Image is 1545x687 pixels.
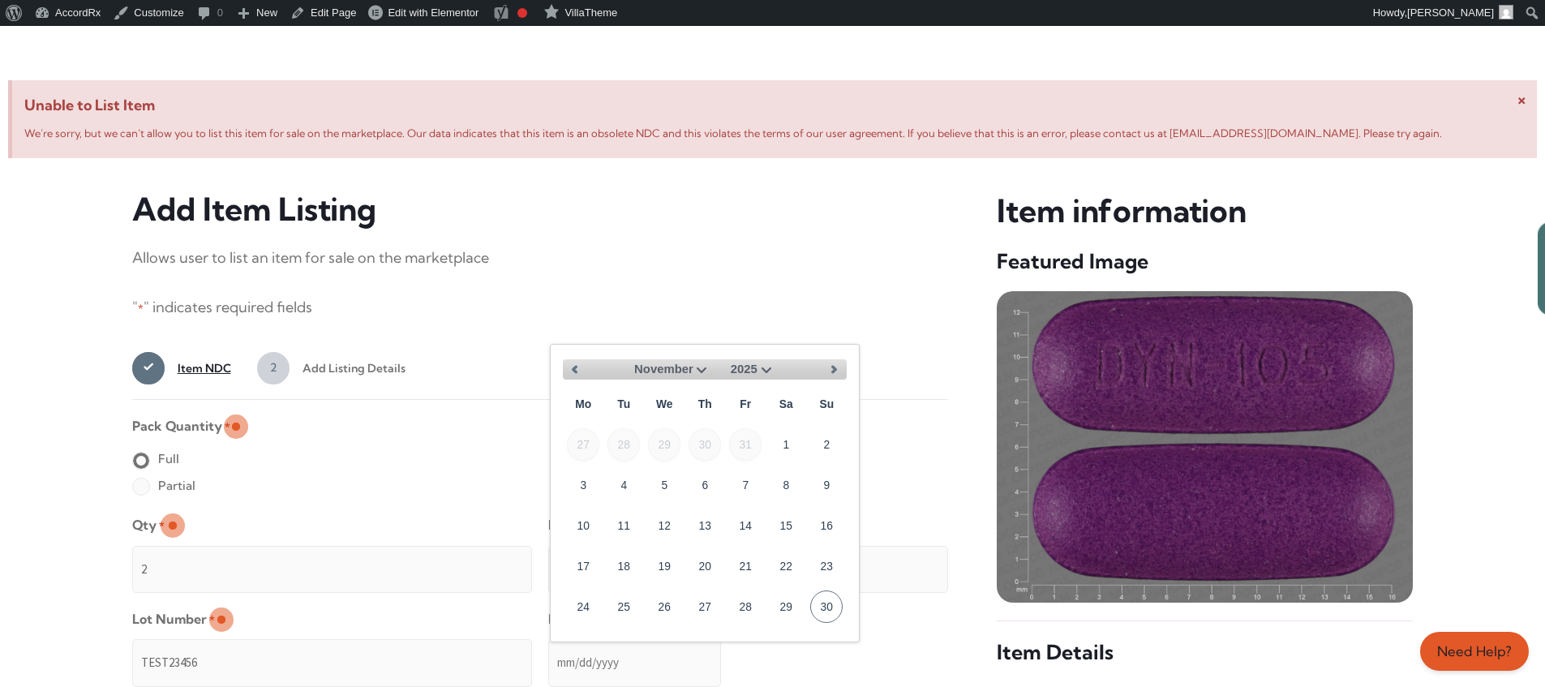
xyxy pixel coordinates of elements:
[563,358,587,382] a: Previous
[607,550,640,582] a: 18
[132,413,230,440] legend: Pack Quantity
[689,509,721,542] a: 13
[132,294,949,321] p: " " indicates required fields
[607,590,640,623] a: 25
[770,509,802,542] a: 15
[729,550,762,582] a: 21
[648,509,680,542] a: 12
[729,590,762,623] a: 28
[689,550,721,582] a: 20
[607,469,640,501] a: 4
[648,388,680,420] span: Wednesday
[689,469,721,501] a: 6
[770,550,802,582] a: 22
[1407,6,1494,19] span: [PERSON_NAME]
[132,352,165,384] span: 1
[132,352,231,384] a: 1Item NDC
[689,590,721,623] a: 27
[132,191,949,229] h3: Add Item Listing
[567,590,599,623] a: 24
[822,358,847,382] a: Next
[810,550,843,582] a: 23
[997,191,1413,232] h3: Item information
[729,428,762,461] span: 31
[517,8,527,18] div: Focus keyphrase not set
[567,388,599,420] span: Monday
[1517,88,1526,109] span: ×
[132,473,195,499] label: Partial
[165,352,231,384] span: Item NDC
[132,512,165,539] label: Qty
[648,590,680,623] a: 26
[132,245,949,271] p: Allows user to list an item for sale on the marketplace
[729,388,762,420] span: Friday
[770,428,802,461] a: 1
[689,388,721,420] span: Thursday
[567,550,599,582] a: 17
[810,509,843,542] a: 16
[810,388,843,420] span: Sunday
[607,428,640,461] span: 28
[770,590,802,623] a: 29
[24,127,1442,140] span: We’re sorry, but we can’t allow you to list this item for sale on the marketplace. Our data indic...
[24,92,1525,118] span: Unable to List Item
[567,469,599,501] a: 3
[257,352,290,384] span: 2
[548,639,721,686] input: mm/dd/yyyy
[607,388,640,420] span: Tuesday
[810,590,843,623] a: 30
[548,606,654,633] label: Expiration Date
[290,352,406,384] span: Add Listing Details
[810,428,843,461] a: 2
[548,512,632,539] label: Listing Price
[997,248,1413,275] h5: Featured Image
[997,639,1413,666] h5: Item Details
[607,509,640,542] a: 11
[648,469,680,501] a: 5
[132,446,179,472] label: Full
[567,509,599,542] a: 10
[567,428,599,461] span: 27
[648,550,680,582] a: 19
[810,469,843,501] a: 9
[1420,632,1529,671] a: Need Help?
[689,428,721,461] span: 30
[770,388,802,420] span: Saturday
[634,359,711,380] select: Select month
[648,428,680,461] span: 29
[770,469,802,501] a: 8
[388,6,479,19] span: Edit with Elementor
[132,606,215,633] label: Lot Number
[729,509,762,542] a: 14
[729,469,762,501] a: 7
[731,359,776,380] select: Select year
